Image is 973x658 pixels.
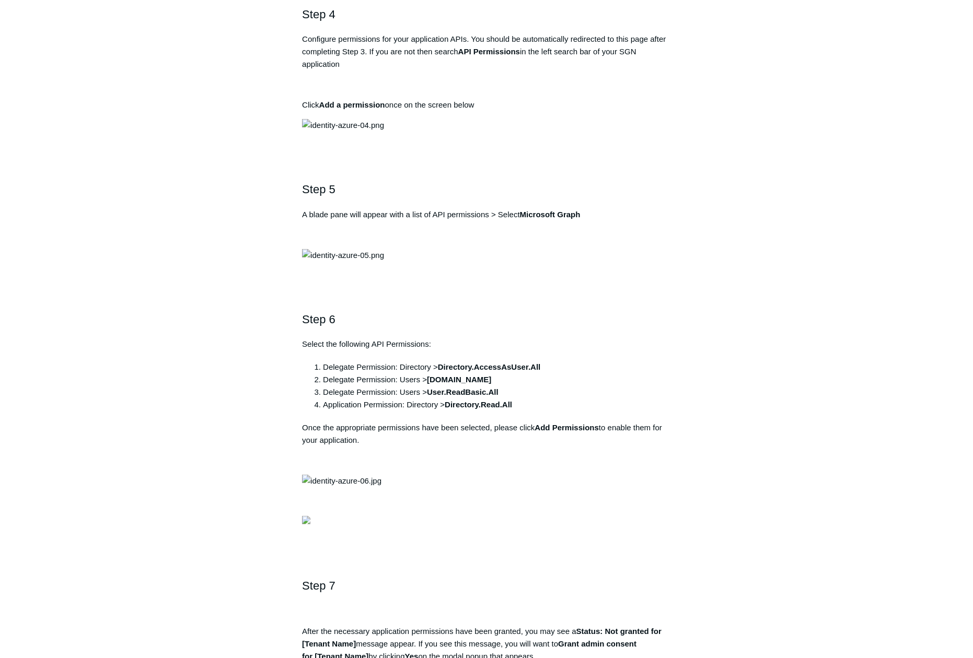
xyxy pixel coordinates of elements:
[535,423,599,432] strong: Add Permissions
[445,400,512,409] strong: Directory.Read.All
[302,99,671,111] p: Click once on the screen below
[302,475,381,487] img: identity-azure-06.jpg
[302,180,671,198] h2: Step 5
[458,47,520,56] strong: API Permissions
[323,361,671,373] li: Delegate Permission: Directory >
[302,249,384,262] img: identity-azure-05.png
[520,210,581,219] strong: Microsoft Graph
[427,387,499,396] strong: User.ReadBasic.All
[323,386,671,398] li: Delegate Permission: Users >
[302,516,310,524] img: 39545716397459
[302,421,671,446] p: Once the appropriate permissions have been selected, please click to enable them for your applica...
[319,100,385,109] strong: Add a permission
[427,375,491,384] strong: [DOMAIN_NAME]
[302,338,671,350] p: Select the following API Permissions:
[323,398,671,411] li: Application Permission: Directory >
[438,362,541,371] strong: Directory.AccessAsUser.All
[302,310,671,328] h2: Step 6
[302,208,671,221] p: A blade pane will appear with a list of API permissions > Select
[302,33,671,70] p: Configure permissions for your application APIs. You should be automatically redirected to this p...
[323,373,671,386] li: Delegate Permission: Users >
[302,577,671,595] h2: Step 7
[302,119,384,132] img: identity-azure-04.png
[302,627,662,648] strong: Status: Not granted for [Tenant Name]
[302,5,671,23] h2: Step 4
